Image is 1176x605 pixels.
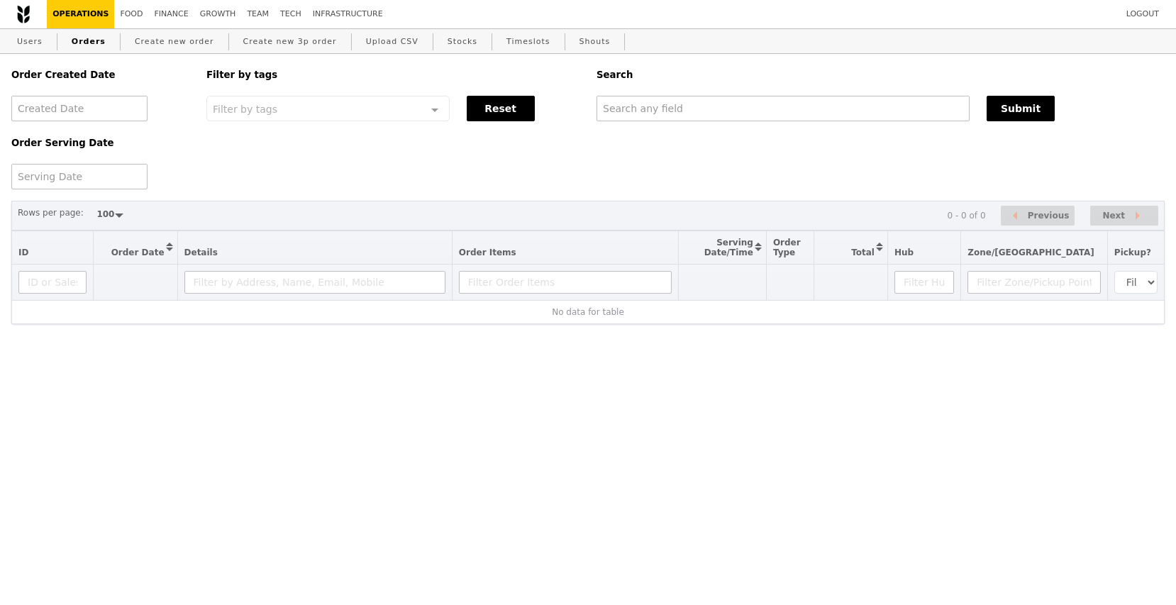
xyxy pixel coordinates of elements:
div: 0 - 0 of 0 [947,211,985,221]
input: Filter Hub [894,271,954,294]
a: Timeslots [501,29,555,55]
span: Zone/[GEOGRAPHIC_DATA] [967,248,1094,257]
h5: Order Serving Date [11,138,189,148]
input: Created Date [11,96,148,121]
a: Stocks [442,29,483,55]
input: Serving Date [11,164,148,189]
h5: Order Created Date [11,70,189,80]
span: ID [18,248,28,257]
button: Reset [467,96,535,121]
span: Order Items [459,248,516,257]
input: ID or Salesperson name [18,271,87,294]
button: Submit [987,96,1055,121]
button: Previous [1001,206,1075,226]
input: Search any field [597,96,970,121]
a: Create new 3p order [238,29,343,55]
h5: Filter by tags [206,70,579,80]
span: Details [184,248,218,257]
label: Rows per page: [18,206,84,220]
input: Filter Zone/Pickup Point [967,271,1101,294]
span: Previous [1028,207,1070,224]
button: Next [1090,206,1158,226]
span: Hub [894,248,914,257]
a: Shouts [574,29,616,55]
input: Filter Order Items [459,271,672,294]
h5: Search [597,70,1165,80]
div: No data for table [18,307,1158,317]
a: Users [11,29,48,55]
span: Pickup? [1114,248,1151,257]
a: Upload CSV [360,29,424,55]
img: Grain logo [17,5,30,23]
span: Order Type [773,238,801,257]
span: Filter by tags [213,102,277,115]
a: Create new order [129,29,220,55]
input: Filter by Address, Name, Email, Mobile [184,271,445,294]
span: Next [1102,207,1125,224]
a: Orders [66,29,111,55]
